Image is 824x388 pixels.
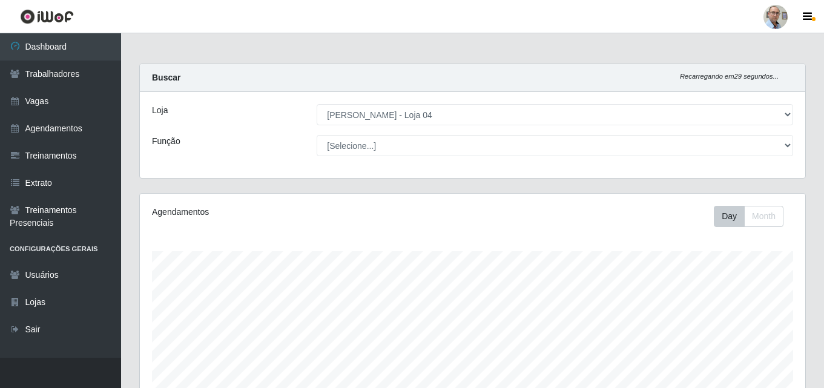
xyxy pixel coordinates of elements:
[680,73,779,80] i: Recarregando em 29 segundos...
[152,104,168,117] label: Loja
[152,135,180,148] label: Função
[714,206,783,227] div: First group
[744,206,783,227] button: Month
[20,9,74,24] img: CoreUI Logo
[152,73,180,82] strong: Buscar
[152,206,409,219] div: Agendamentos
[714,206,793,227] div: Toolbar with button groups
[714,206,745,227] button: Day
